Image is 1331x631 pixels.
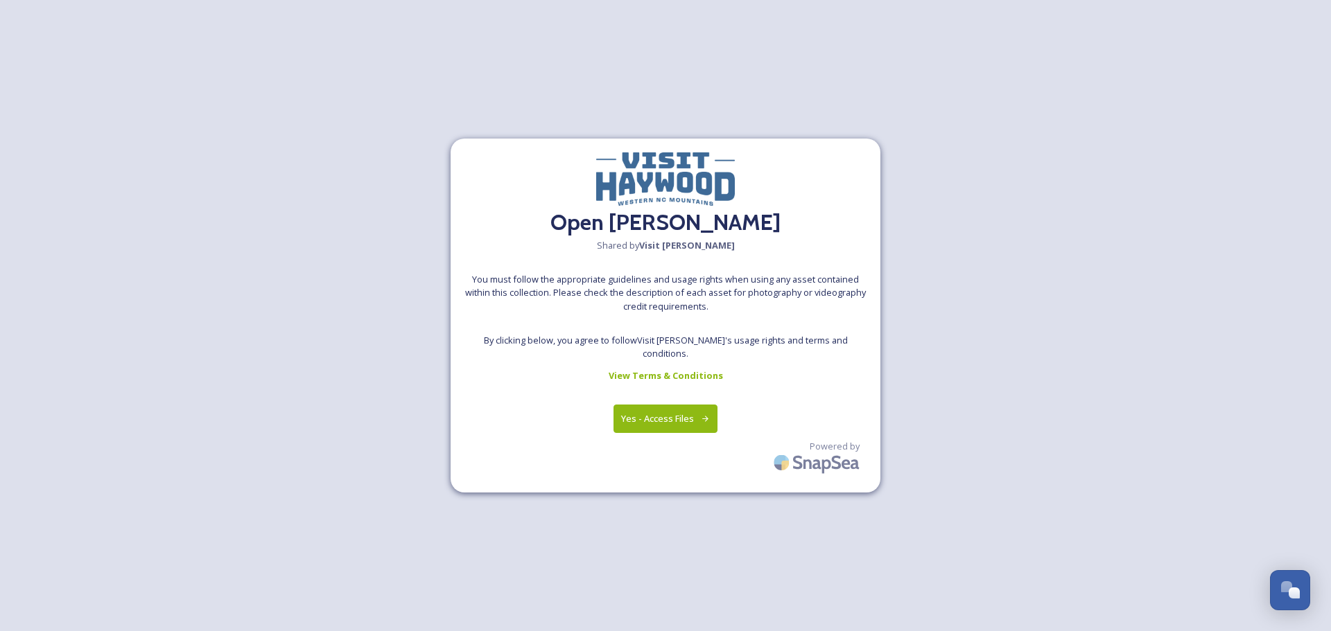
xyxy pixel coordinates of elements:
span: Powered by [810,440,860,453]
span: By clicking below, you agree to follow Visit [PERSON_NAME] 's usage rights and terms and conditions. [464,334,867,360]
strong: View Terms & Conditions [609,369,723,382]
img: SnapSea Logo [769,446,867,479]
strong: Visit [PERSON_NAME] [639,239,735,251]
a: View Terms & Conditions [609,367,723,384]
img: visit-haywood-logo-white_120-wnc_mountain-blue-3292264819-e1727106323371.png [596,152,735,206]
span: You must follow the appropriate guidelines and usage rights when using any asset contained within... [464,273,867,313]
button: Open Chat [1270,570,1310,610]
button: Yes - Access Files [614,405,717,433]
span: Shared by [597,239,735,252]
h2: Open [PERSON_NAME] [550,206,781,239]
